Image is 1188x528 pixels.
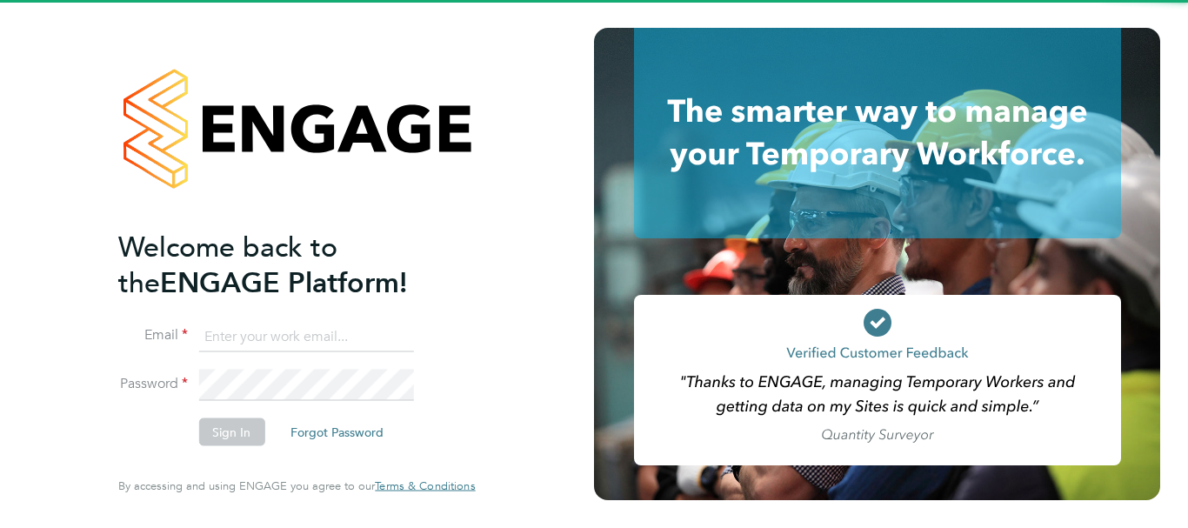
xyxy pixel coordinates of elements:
button: Forgot Password [277,418,397,446]
button: Sign In [198,418,264,446]
span: Terms & Conditions [375,478,475,493]
label: Password [118,375,188,393]
a: Terms & Conditions [375,479,475,493]
span: By accessing and using ENGAGE you agree to our [118,478,475,493]
span: Welcome back to the [118,230,337,299]
h2: ENGAGE Platform! [118,229,457,300]
input: Enter your work email... [198,321,413,352]
label: Email [118,326,188,344]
